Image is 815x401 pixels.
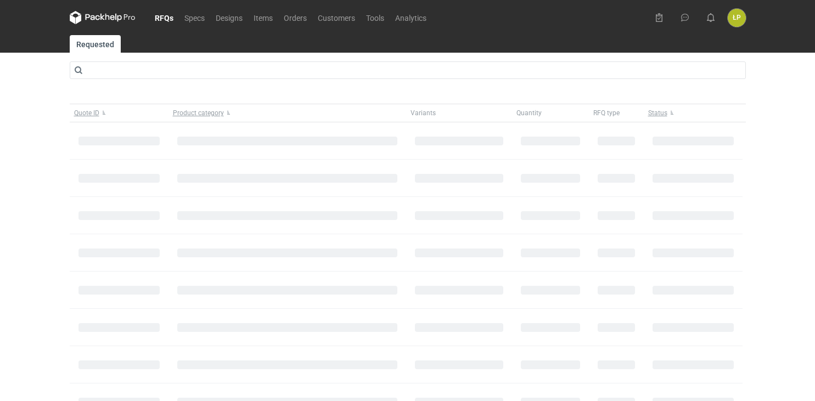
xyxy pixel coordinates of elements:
span: RFQ type [593,109,620,117]
span: Variants [411,109,436,117]
a: Designs [210,11,248,24]
span: Product category [173,109,224,117]
a: Orders [278,11,312,24]
a: Tools [361,11,390,24]
button: Quote ID [70,104,168,122]
span: Status [648,109,667,117]
span: Quantity [516,109,542,117]
button: Product category [168,104,406,122]
a: Specs [179,11,210,24]
button: ŁP [728,9,746,27]
a: Requested [70,35,121,53]
svg: Packhelp Pro [70,11,136,24]
button: Status [644,104,743,122]
a: Items [248,11,278,24]
a: Analytics [390,11,432,24]
span: Quote ID [74,109,99,117]
div: Łukasz Postawa [728,9,746,27]
a: RFQs [149,11,179,24]
a: Customers [312,11,361,24]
